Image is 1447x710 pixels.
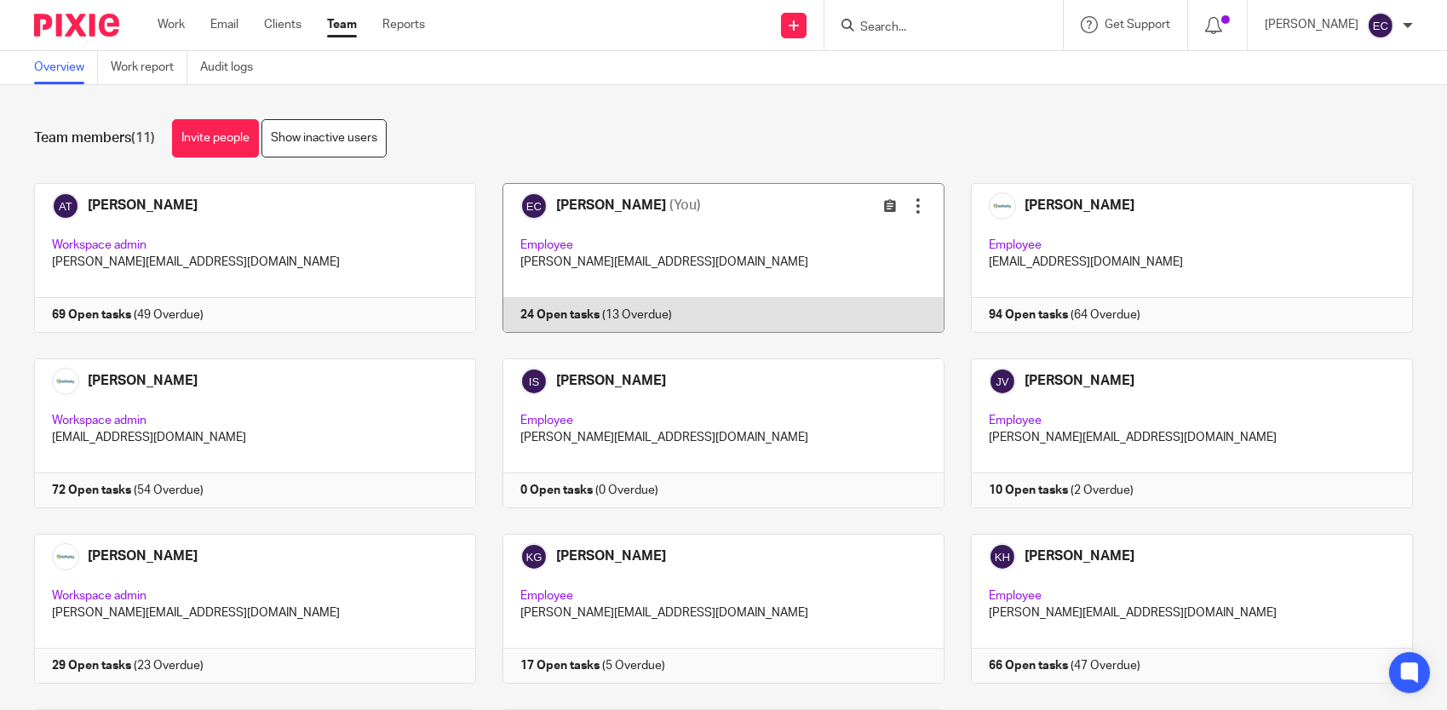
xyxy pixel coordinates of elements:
a: Invite people [172,119,259,157]
a: Overview [34,51,98,84]
span: (11) [131,131,155,145]
img: svg%3E [1367,12,1394,39]
a: Audit logs [200,51,266,84]
a: Reports [382,16,425,33]
a: Show inactive users [261,119,387,157]
a: Clients [264,16,301,33]
a: Work report [111,51,187,84]
p: [PERSON_NAME] [1265,16,1358,33]
input: Search [858,20,1012,36]
span: Get Support [1105,19,1170,31]
h1: Team members [34,129,155,147]
a: Team [327,16,357,33]
a: Work [158,16,185,33]
a: Email [210,16,238,33]
img: Pixie [34,14,119,37]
